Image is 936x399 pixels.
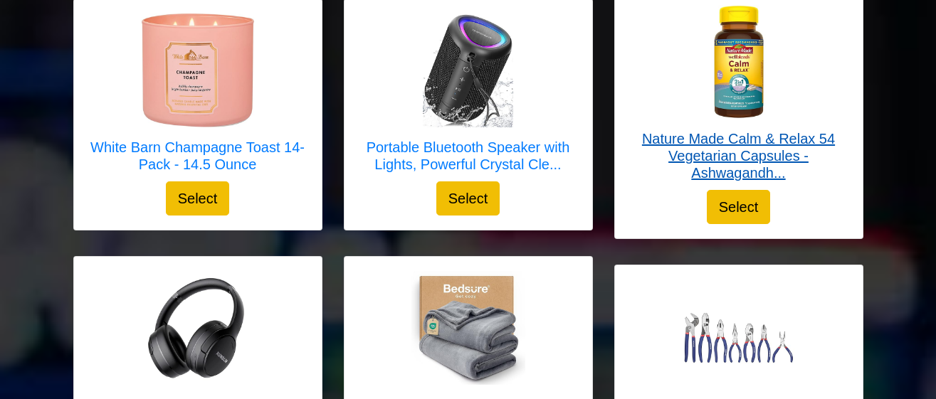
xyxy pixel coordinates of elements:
button: Select [436,181,500,216]
img: WORKPRO 7-Piece Pliers Set [681,280,795,393]
img: Nature Made Calm & Relax 54 Vegetarian Capsules - Ashwagandha, Magnesium [682,5,796,119]
h5: White Barn Champagne Toast 14-Pack - 14.5 Ounce [88,139,307,173]
img: Portable Bluetooth Speaker with Lights, Powerful Crystal Clear Sound, IPX5 Waterproof, All Day Pl... [411,14,525,127]
img: Bedsure Fleece Throw Blanket - Grey, 50x70 inches [411,271,525,385]
h5: Portable Bluetooth Speaker with Lights, Powerful Crystal Cle... [359,139,578,173]
a: White Barn Champagne Toast 14-Pack - 14.5 Ounce White Barn Champagne Toast 14-Pack - 14.5 Ounce [88,14,307,181]
a: Portable Bluetooth Speaker with Lights, Powerful Crystal Clear Sound, IPX5 Waterproof, All Day Pl... [359,14,578,181]
a: Nature Made Calm & Relax 54 Vegetarian Capsules - Ashwagandha, Magnesium Nature Made Calm & Relax... [629,5,848,190]
h5: Nature Made Calm & Relax 54 Vegetarian Capsules - Ashwagandh... [629,130,848,181]
button: Select [707,190,771,224]
img: White Barn Champagne Toast 14-Pack - 14.5 Ounce [141,14,255,127]
img: RUNOLIM Wireless ANC Headphones - Black [141,271,255,385]
button: Select [166,181,230,216]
